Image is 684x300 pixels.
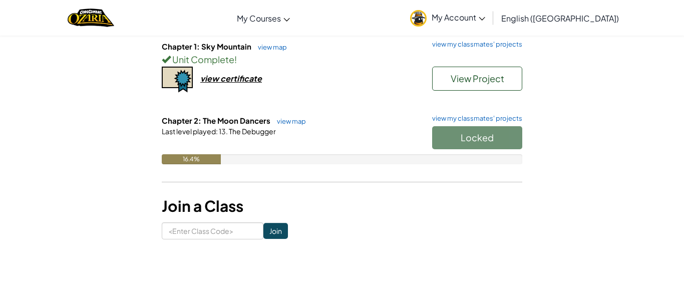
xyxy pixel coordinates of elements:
[234,54,237,65] span: !
[162,222,263,239] input: <Enter Class Code>
[216,127,218,136] span: :
[162,42,253,51] span: Chapter 1: Sky Mountain
[68,8,114,28] img: Home
[232,5,295,32] a: My Courses
[162,195,522,217] h3: Join a Class
[272,117,306,125] a: view map
[237,13,281,24] span: My Courses
[427,41,522,48] a: view my classmates' projects
[162,154,221,164] div: 16.4%
[162,73,262,84] a: view certificate
[200,73,262,84] div: view certificate
[253,43,287,51] a: view map
[228,127,276,136] span: The Debugger
[218,127,228,136] span: 13.
[451,73,504,84] span: View Project
[410,10,427,27] img: avatar
[171,54,234,65] span: Unit Complete
[68,8,114,28] a: Ozaria by CodeCombat logo
[501,13,619,24] span: English ([GEOGRAPHIC_DATA])
[263,223,288,239] input: Join
[405,2,490,34] a: My Account
[162,67,193,93] img: certificate-icon.png
[432,12,485,23] span: My Account
[427,115,522,122] a: view my classmates' projects
[162,116,272,125] span: Chapter 2: The Moon Dancers
[162,127,216,136] span: Last level played
[496,5,624,32] a: English ([GEOGRAPHIC_DATA])
[432,67,522,91] button: View Project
